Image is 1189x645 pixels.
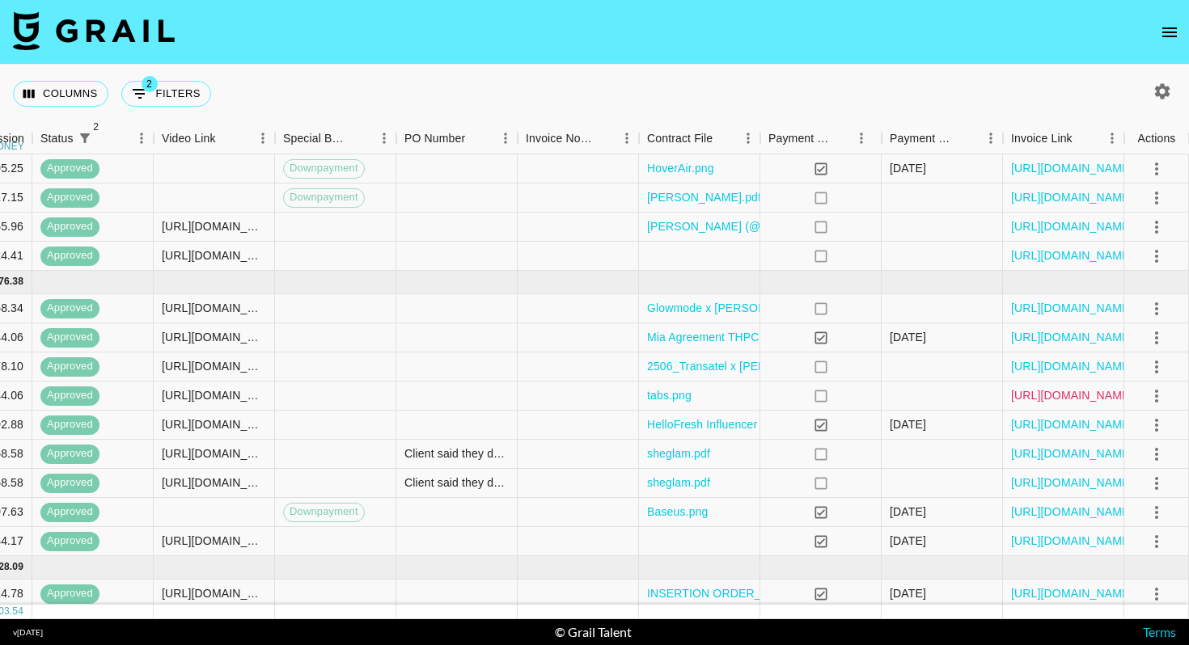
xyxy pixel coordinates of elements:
button: Select columns [13,81,108,107]
button: Menu [493,126,518,150]
button: select merge strategy [1143,324,1170,352]
button: select merge strategy [1143,499,1170,526]
span: 2 [142,76,158,92]
button: Menu [615,126,639,150]
a: [URL][DOMAIN_NAME] [1011,189,1133,205]
div: PO Number [396,123,518,154]
button: select merge strategy [1143,242,1170,270]
a: Glowmode x [PERSON_NAME].png [647,300,831,316]
div: Invoice Notes [526,123,592,154]
div: https://www.instagram.com/reel/DMvUL38JVv1/?igsh=MTAwM2I3cDdhZG81ZA== [162,416,266,432]
button: Sort [465,127,488,150]
div: Status [32,123,154,154]
a: 2506_Transatel x [PERSON_NAME] Talent Influence Contract - Eng.pdf [647,358,1016,374]
div: Actions [1124,123,1189,154]
button: Sort [592,127,615,150]
div: Payment Sent Date [890,123,956,154]
a: Terms [1143,624,1176,639]
a: Mia Agreement THPC 2025 -.docx [647,329,823,345]
a: HelloFresh Influencer Agreement - [PERSON_NAME].docx.pdf [647,416,968,432]
button: select merge strategy [1143,353,1170,381]
div: Invoice Notes [518,123,639,154]
button: Menu [849,126,874,150]
div: Special Booking Type [275,123,396,154]
a: sheglam.pdf [647,474,710,491]
div: 01/07/2025 [890,585,926,601]
div: https://www.tiktok.com/@jessicababy/video/7535859625703312671?_t=ZM-8ygZDJvjxll&_r=1 [162,218,266,234]
button: Menu [1100,126,1124,150]
div: https://www.instagram.com/reel/DL7e4aEi52w/?igsh=cjRyNm5nanJnYWdn [162,329,266,345]
span: approved [40,446,99,462]
button: select merge strategy [1143,382,1170,410]
button: select merge strategy [1143,411,1170,439]
a: tabs.png [647,387,692,403]
button: select merge strategy [1143,213,1170,241]
button: select merge strategy [1143,184,1170,212]
div: PO Number [404,123,465,154]
button: open drawer [1153,16,1186,48]
span: approved [40,190,99,205]
div: Invoice Link [1011,123,1073,154]
div: Payment Sent [768,123,831,154]
div: 06/08/2025 [890,504,926,520]
a: [PERSON_NAME] (@jessicababy) TikTok Campaign - [PERSON_NAME] (Full Usage).pdf [647,218,1108,234]
span: approved [40,161,99,176]
button: Show filters [121,81,211,107]
a: [URL][DOMAIN_NAME] [1011,585,1133,601]
div: 14/08/2025 [890,160,926,176]
div: https://www.instagram.com/reel/DLYLihNxZ60/?igsh=dHV2Nm1zZ3J3eHBy [162,585,266,601]
div: https://www.tiktok.com/@polinaarvvv/video/7530314334589832470?_t=ZN-8yHDmz12Zdu&_r=1 [162,474,266,491]
img: Grail Talent [13,11,175,50]
div: Contract File [647,123,713,154]
a: [URL][DOMAIN_NAME] [1011,445,1133,462]
div: https://www.instagram.com/reel/DMsVyDyiC44/?igsh=aXFoMXFlNW9mN3Uy [162,358,266,374]
a: [URL][DOMAIN_NAME] [1011,387,1133,403]
a: [URL][DOMAIN_NAME] [1011,247,1133,263]
button: select merge strategy [1143,580,1170,608]
a: [URL][DOMAIN_NAME] [1011,533,1133,549]
span: approved [40,586,99,601]
div: v [DATE] [13,627,43,638]
a: HoverAir.png [647,160,714,176]
button: Show filters [74,127,96,150]
div: Invoice Link [1003,123,1124,154]
div: https://www.tiktok.com/@polinaarvvv/video/7537442972590263574?_r=1&_t=ZM-8ynoo8JtWVB [162,247,266,263]
button: Sort [216,127,239,150]
a: Baseus.png [647,504,708,520]
div: 04/08/2025 [890,533,926,549]
a: [URL][DOMAIN_NAME] [1011,416,1133,432]
div: Contract File [639,123,760,154]
div: https://www.instagram.com/reel/DMLLrElRWNK/?hl=en [162,300,266,316]
span: Downpayment [284,161,364,176]
div: Video Link [154,123,275,154]
span: approved [40,248,99,263]
button: Menu [736,126,760,150]
button: Sort [713,127,735,150]
div: https://www.tiktok.com/@polinaarvvv/video/7528464432922414358?_r=1&_t=ZN-8y8RnOKMsSc [162,445,266,462]
button: Sort [349,127,372,150]
span: approved [40,301,99,316]
span: approved [40,330,99,345]
button: Menu [372,126,396,150]
span: approved [40,533,99,549]
a: [URL][DOMAIN_NAME] [1011,218,1133,234]
span: approved [40,475,99,491]
button: Sort [96,127,119,150]
button: Menu [129,126,154,150]
button: select merge strategy [1143,528,1170,555]
span: approved [40,359,99,374]
span: Downpayment [284,504,364,520]
button: Sort [831,127,854,150]
div: https://www.instagram.com/reel/DMvv27NxdQK/?igsh=NzRxaG51NG91bmdr [162,387,266,403]
button: Menu [979,126,1003,150]
button: select merge strategy [1143,295,1170,322]
span: approved [40,219,99,234]
button: Sort [1073,127,1095,150]
span: approved [40,388,99,403]
div: Payment Sent [760,123,882,154]
div: Client said they don't have PO, asked for invoice [404,474,509,491]
a: [URL][DOMAIN_NAME] [1011,160,1133,176]
div: https://www.tiktok.com/@polinaarvvv/video/7525475131519520022?_r=1&_t=ZN-8xumZn4e1d0 [162,533,266,549]
div: 2 active filters [74,127,96,150]
div: Client said they don't have PO, asked for invoice [404,445,509,462]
